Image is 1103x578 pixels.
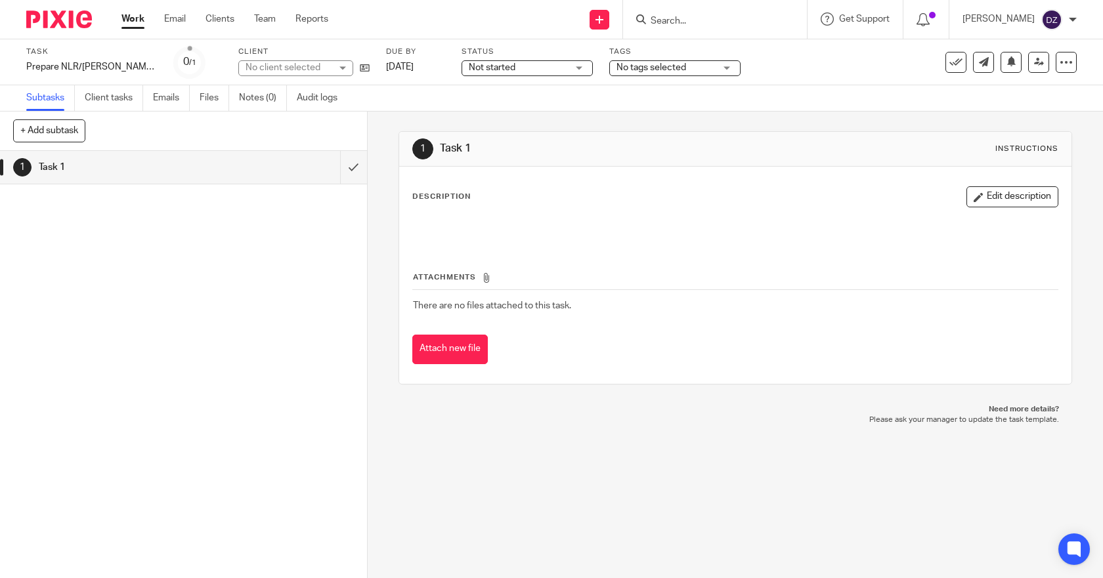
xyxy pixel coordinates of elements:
[189,59,196,66] small: /1
[26,60,158,73] div: Prepare NLR/[PERSON_NAME] to email
[239,85,287,111] a: Notes (0)
[412,415,1060,425] p: Please ask your manager to update the task template.
[254,12,276,26] a: Team
[295,12,328,26] a: Reports
[26,47,158,57] label: Task
[297,85,347,111] a: Audit logs
[609,47,741,57] label: Tags
[995,144,1058,154] div: Instructions
[469,63,515,72] span: Not started
[39,157,231,177] h1: Task 1
[26,10,92,28] img: Pixie
[153,85,190,111] a: Emails
[121,12,144,26] a: Work
[386,47,445,57] label: Due by
[616,63,686,72] span: No tags selected
[649,16,768,28] input: Search
[839,14,890,24] span: Get Support
[26,60,158,73] div: Prepare NLR/Powell Margins to email
[386,62,414,72] span: [DATE]
[413,274,476,281] span: Attachments
[205,12,234,26] a: Clients
[962,12,1035,26] p: [PERSON_NAME]
[85,85,143,111] a: Client tasks
[13,119,85,142] button: + Add subtask
[26,85,75,111] a: Subtasks
[164,12,186,26] a: Email
[440,142,763,155] h1: Task 1
[413,301,571,310] span: There are no files attached to this task.
[13,158,32,176] div: 1
[462,47,593,57] label: Status
[412,404,1060,415] p: Need more details?
[183,54,196,70] div: 0
[412,192,471,202] p: Description
[412,335,488,364] button: Attach new file
[246,61,331,74] div: No client selected
[200,85,229,111] a: Files
[966,186,1058,207] button: Edit description
[238,47,370,57] label: Client
[1041,9,1062,30] img: svg%3E
[412,138,433,159] div: 1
